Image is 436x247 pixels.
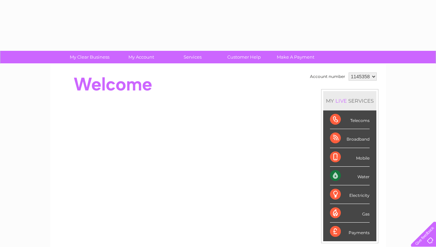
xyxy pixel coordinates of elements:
div: Mobile [330,148,370,167]
a: Customer Help [216,51,272,63]
td: Account number [308,71,347,82]
div: MY SERVICES [323,91,376,110]
div: Payments [330,223,370,241]
div: Gas [330,204,370,223]
div: Telecoms [330,110,370,129]
div: Water [330,167,370,185]
div: Electricity [330,185,370,204]
a: My Clear Business [62,51,118,63]
a: Make A Payment [268,51,324,63]
a: Services [165,51,221,63]
a: My Account [113,51,169,63]
div: LIVE [334,98,348,104]
div: Broadband [330,129,370,148]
